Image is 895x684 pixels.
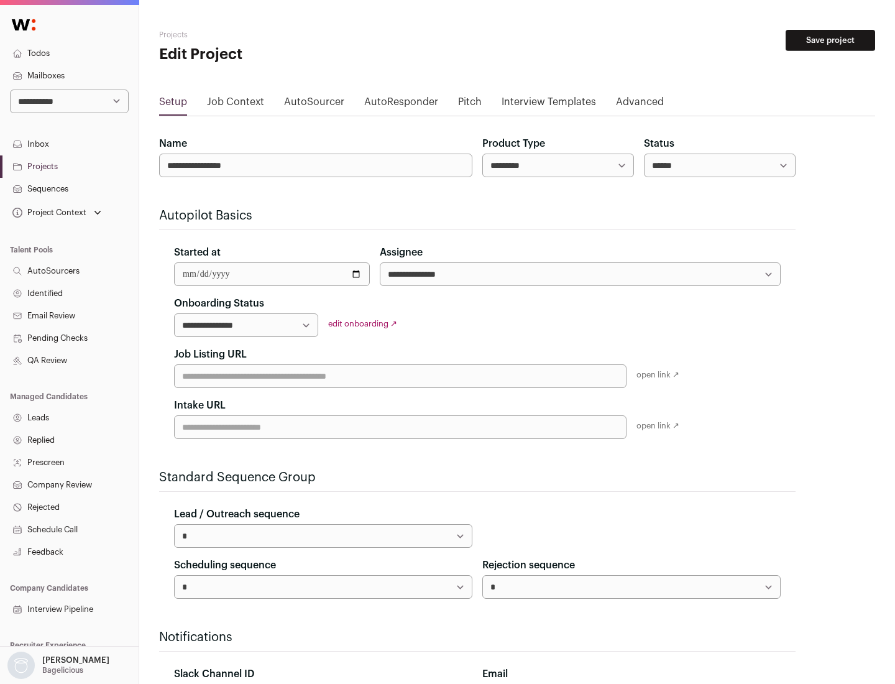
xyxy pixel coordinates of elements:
[5,12,42,37] img: Wellfound
[42,665,83,675] p: Bagelicious
[328,320,397,328] a: edit onboarding ↗
[159,30,398,40] h2: Projects
[616,95,664,114] a: Advanced
[159,207,796,224] h2: Autopilot Basics
[482,136,545,151] label: Product Type
[174,507,300,522] label: Lead / Outreach sequence
[5,652,112,679] button: Open dropdown
[174,296,264,311] label: Onboarding Status
[482,558,575,573] label: Rejection sequence
[159,469,796,486] h2: Standard Sequence Group
[284,95,344,114] a: AutoSourcer
[502,95,596,114] a: Interview Templates
[10,204,104,221] button: Open dropdown
[786,30,875,51] button: Save project
[159,629,796,646] h2: Notifications
[482,667,781,682] div: Email
[174,558,276,573] label: Scheduling sequence
[644,136,674,151] label: Status
[7,652,35,679] img: nopic.png
[42,655,109,665] p: [PERSON_NAME]
[174,245,221,260] label: Started at
[458,95,482,114] a: Pitch
[174,398,226,413] label: Intake URL
[159,95,187,114] a: Setup
[380,245,423,260] label: Assignee
[207,95,264,114] a: Job Context
[159,45,398,65] h1: Edit Project
[10,208,86,218] div: Project Context
[174,667,254,682] label: Slack Channel ID
[364,95,438,114] a: AutoResponder
[159,136,187,151] label: Name
[174,347,247,362] label: Job Listing URL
